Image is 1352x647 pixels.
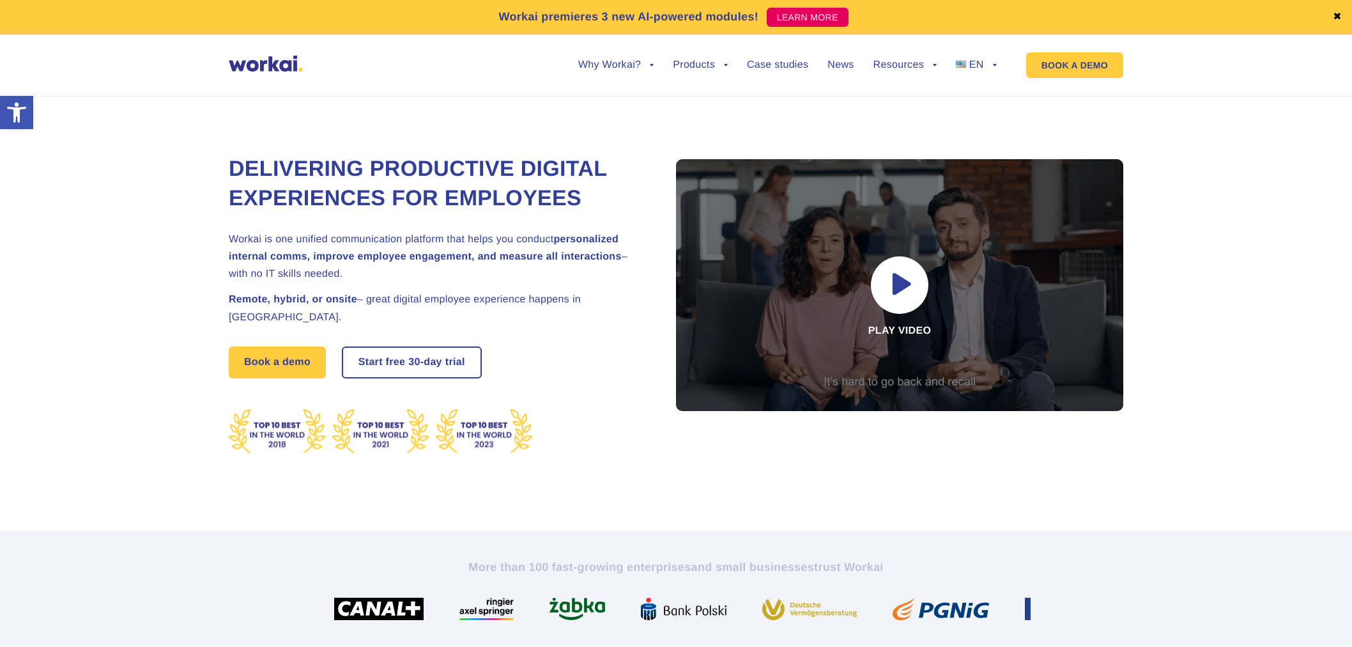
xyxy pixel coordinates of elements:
p: Workai premieres 3 new AI-powered modules! [498,8,758,26]
i: 30-day [408,357,442,368]
span: EN [969,59,984,70]
h2: Workai is one unified communication platform that helps you conduct – with no IT skills needed. [229,231,644,283]
a: LEARN MORE [767,8,849,27]
a: News [827,60,854,70]
a: Why Workai? [578,60,654,70]
a: BOOK A DEMO [1026,52,1123,78]
h2: More than 100 fast-growing enterprises trust Workai [321,559,1031,575]
a: Products [673,60,728,70]
h2: – great digital employee experience happens in [GEOGRAPHIC_DATA]. [229,291,644,325]
strong: Remote, hybrid, or onsite [229,294,357,305]
a: Resources [873,60,937,70]
a: ✖ [1333,12,1342,22]
i: and small businesses [691,561,814,573]
a: Case studies [747,60,808,70]
div: Play video [676,159,1123,411]
a: Book a demo [229,347,326,378]
h1: Delivering Productive Digital Experiences for Employees [229,155,644,214]
a: Start free30-daytrial [343,348,480,377]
